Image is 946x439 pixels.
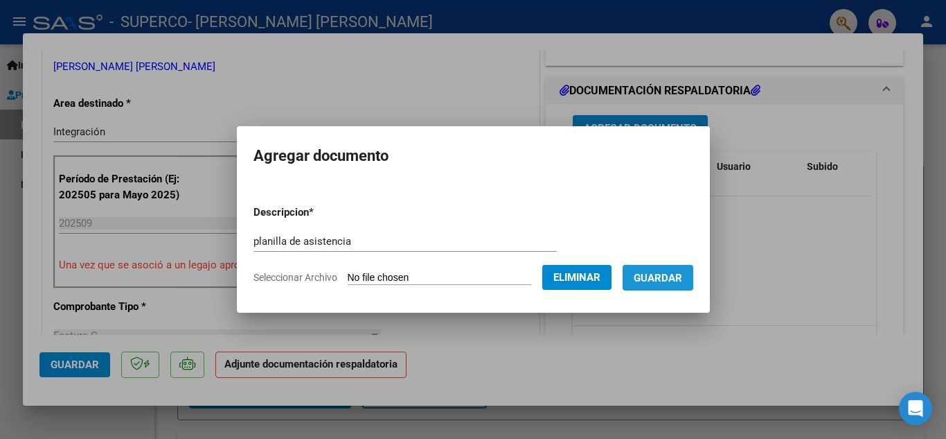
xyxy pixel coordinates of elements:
h2: Agregar documento [253,143,693,169]
span: Eliminar [553,271,600,284]
div: Open Intercom Messenger [899,392,932,425]
button: Eliminar [542,265,612,290]
span: Seleccionar Archivo [253,272,337,283]
span: Guardar [634,272,682,284]
button: Guardar [623,265,693,291]
p: Descripcion [253,205,386,221]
